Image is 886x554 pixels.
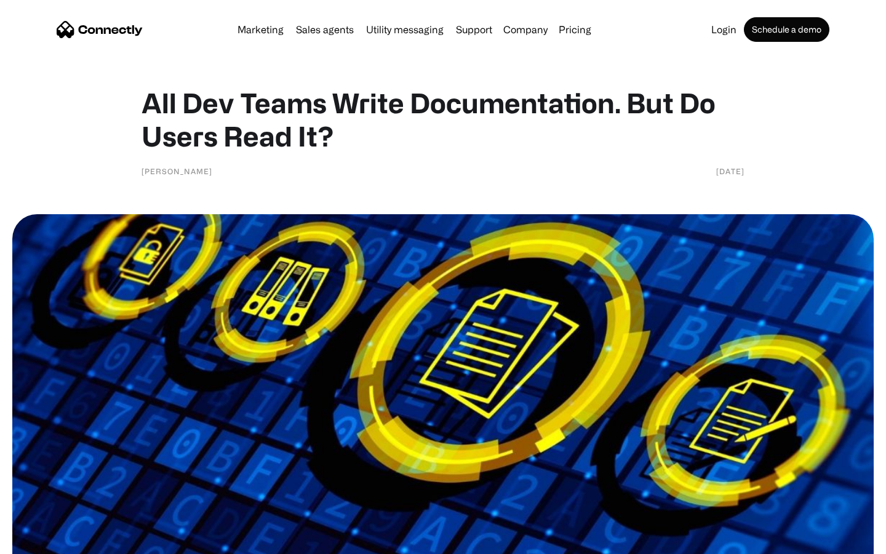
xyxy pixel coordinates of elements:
[12,532,74,550] aside: Language selected: English
[291,25,359,34] a: Sales agents
[451,25,497,34] a: Support
[716,165,744,177] div: [DATE]
[706,25,741,34] a: Login
[744,17,829,42] a: Schedule a demo
[142,86,744,153] h1: All Dev Teams Write Documentation. But Do Users Read It?
[503,21,548,38] div: Company
[554,25,596,34] a: Pricing
[142,165,212,177] div: [PERSON_NAME]
[233,25,289,34] a: Marketing
[25,532,74,550] ul: Language list
[361,25,449,34] a: Utility messaging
